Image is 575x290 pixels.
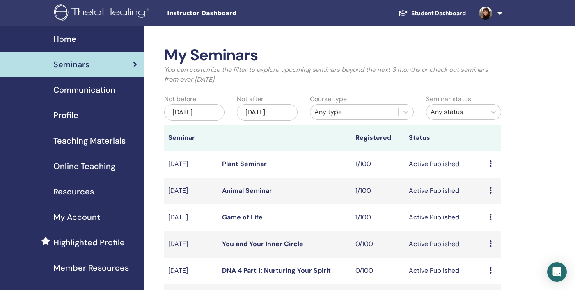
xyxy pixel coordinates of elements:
[164,258,218,284] td: [DATE]
[53,135,126,147] span: Teaching Materials
[164,204,218,231] td: [DATE]
[53,58,89,71] span: Seminars
[164,151,218,178] td: [DATE]
[53,160,115,172] span: Online Teaching
[164,125,218,151] th: Seminar
[405,125,485,151] th: Status
[405,151,485,178] td: Active Published
[222,213,263,221] a: Game of Life
[53,33,76,45] span: Home
[222,160,267,168] a: Plant Seminar
[164,104,225,121] div: [DATE]
[547,262,567,282] div: Open Intercom Messenger
[351,178,405,204] td: 1/100
[237,94,263,104] label: Not after
[351,204,405,231] td: 1/100
[237,104,297,121] div: [DATE]
[164,46,501,65] h2: My Seminars
[351,231,405,258] td: 0/100
[53,262,129,274] span: Member Resources
[167,9,290,18] span: Instructor Dashboard
[405,178,485,204] td: Active Published
[479,7,492,20] img: default.jpg
[405,204,485,231] td: Active Published
[222,186,272,195] a: Animal Seminar
[53,236,125,249] span: Highlighted Profile
[222,266,331,275] a: DNA 4 Part 1: Nurturing Your Spirit
[53,211,100,223] span: My Account
[310,94,347,104] label: Course type
[351,151,405,178] td: 1/100
[164,65,501,84] p: You can customize the filter to explore upcoming seminars beyond the next 3 months or check out s...
[351,125,405,151] th: Registered
[54,4,152,23] img: logo.png
[53,109,78,121] span: Profile
[398,9,408,16] img: graduation-cap-white.svg
[164,94,196,104] label: Not before
[164,231,218,258] td: [DATE]
[222,240,303,248] a: You and Your Inner Circle
[431,107,481,117] div: Any status
[53,84,115,96] span: Communication
[351,258,405,284] td: 0/100
[405,258,485,284] td: Active Published
[53,185,94,198] span: Resources
[426,94,471,104] label: Seminar status
[164,178,218,204] td: [DATE]
[392,6,472,21] a: Student Dashboard
[314,107,394,117] div: Any type
[405,231,485,258] td: Active Published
